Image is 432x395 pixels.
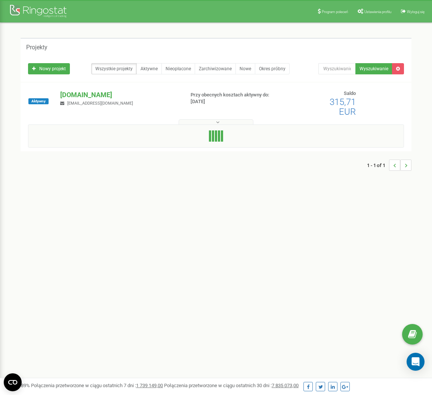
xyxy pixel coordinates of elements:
span: Aktywny [28,98,49,104]
button: Wyszukiwanie [355,63,392,74]
span: Połączenia przetworzone w ciągu ostatnich 7 dni : [31,383,163,388]
a: Nowy projekt [28,63,70,74]
span: [EMAIL_ADDRESS][DOMAIN_NAME] [67,101,133,106]
span: Ustawienia profilu [364,10,391,14]
u: 7 835 073,00 [272,383,299,388]
p: [DOMAIN_NAME] [60,90,178,100]
span: Program poleceń [322,10,348,14]
span: Połączenia przetworzone w ciągu ostatnich 30 dni : [164,383,299,388]
div: Open Intercom Messenger [407,353,425,371]
span: Wyloguj się [407,10,425,14]
a: Nieopłacone [161,63,195,74]
span: Saldo [344,90,356,96]
h5: Projekty [26,44,47,51]
span: 315,71 EUR [330,97,356,117]
p: Przy obecnych kosztach aktywny do: [DATE] [191,92,276,105]
input: Wyszukiwanie [318,63,356,74]
a: Okres próbny [255,63,290,74]
a: Wszystkie projekty [91,63,137,74]
button: Open CMP widget [4,373,22,391]
a: Nowe [235,63,255,74]
a: Zarchiwizowane [195,63,236,74]
span: 1 - 1 of 1 [367,160,389,171]
u: 1 739 149,00 [136,383,163,388]
a: Aktywne [136,63,162,74]
nav: ... [367,152,411,178]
